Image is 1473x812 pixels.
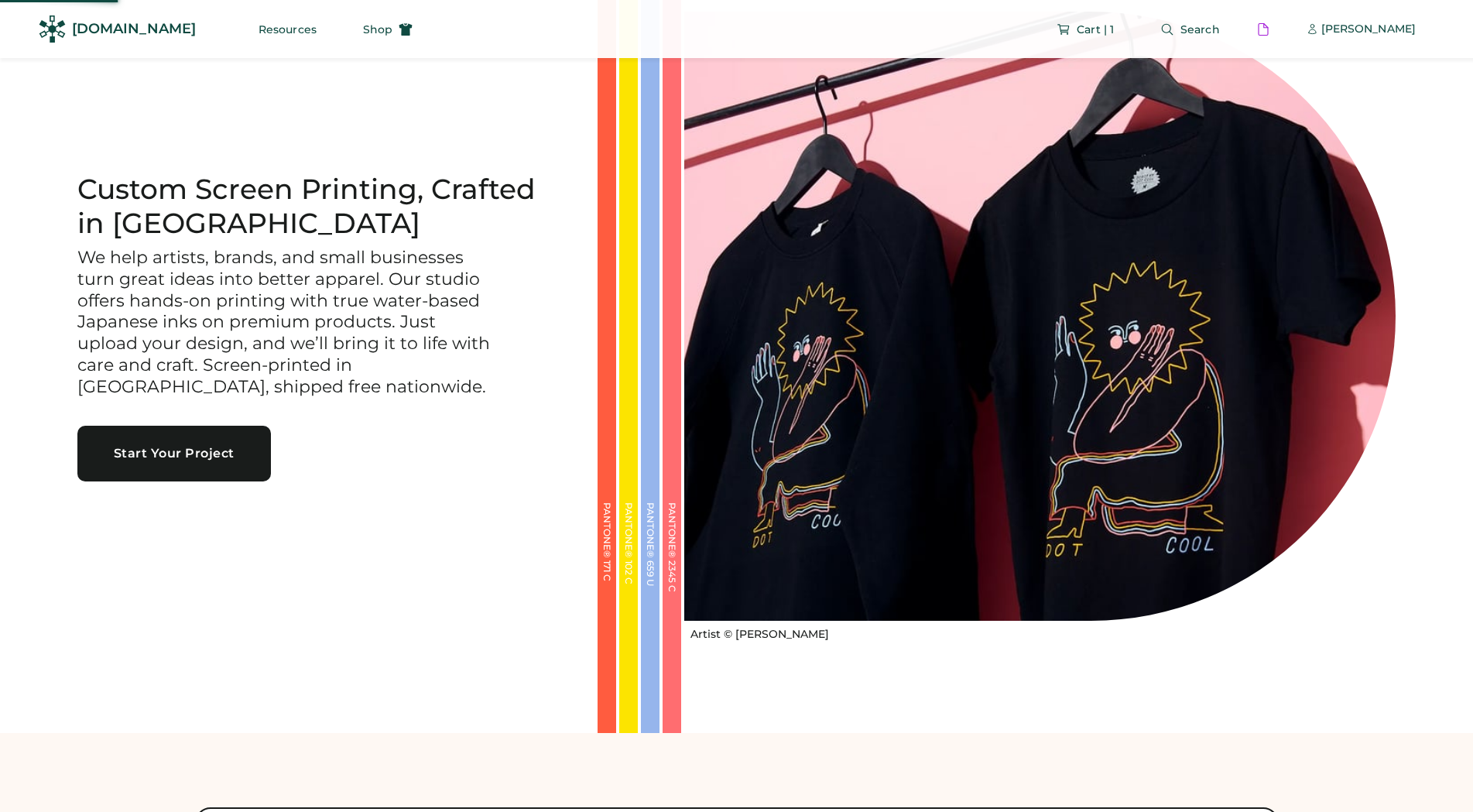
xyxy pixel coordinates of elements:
[667,502,677,657] div: PANTONE® 2345 C
[1142,14,1238,45] button: Search
[39,15,66,43] img: Rendered Logo - Screens
[363,24,392,35] span: Shop
[72,19,196,39] div: [DOMAIN_NAME]
[77,426,271,481] button: Start Your Project
[240,14,335,45] button: Resources
[624,502,633,657] div: PANTONE® 102 C
[344,14,431,45] button: Shop
[77,247,495,399] h3: We help artists, brands, and small businesses turn great ideas into better apparel. Our studio of...
[646,502,655,657] div: PANTONE® 659 U
[1321,22,1416,37] div: [PERSON_NAME]
[602,502,611,657] div: PANTONE® 171 C
[684,621,829,642] a: Artist © [PERSON_NAME]
[77,173,560,241] h1: Custom Screen Printing, Crafted in [GEOGRAPHIC_DATA]
[1180,24,1220,35] span: Search
[1077,24,1114,35] span: Cart | 1
[1038,14,1132,45] button: Cart | 1
[690,627,829,642] div: Artist © [PERSON_NAME]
